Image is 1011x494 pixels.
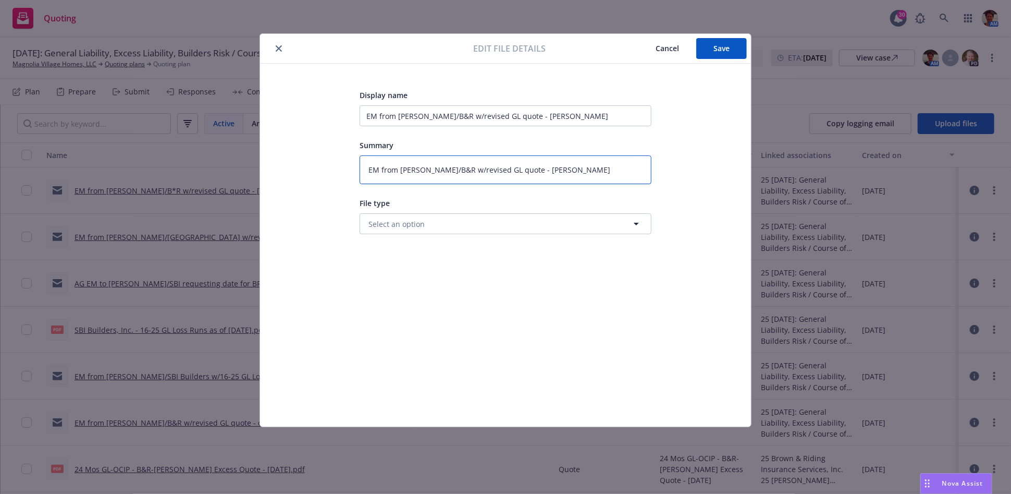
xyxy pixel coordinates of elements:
textarea: EM from [PERSON_NAME]/B&R w/revised GL quote - [PERSON_NAME] [360,155,651,184]
div: Drag to move [921,474,934,493]
button: close [273,42,285,55]
span: Display name [360,90,408,100]
span: Cancel [656,43,679,53]
span: Summary [360,140,393,150]
span: Nova Assist [942,479,983,488]
span: Save [713,43,730,53]
span: File type [360,198,390,208]
button: Select an option [360,213,651,234]
input: Add display name here [360,105,651,126]
span: Edit file details [474,42,546,55]
span: Select an option [368,219,425,230]
button: Save [696,38,747,59]
button: Cancel [638,38,696,59]
button: Nova Assist [920,473,992,494]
